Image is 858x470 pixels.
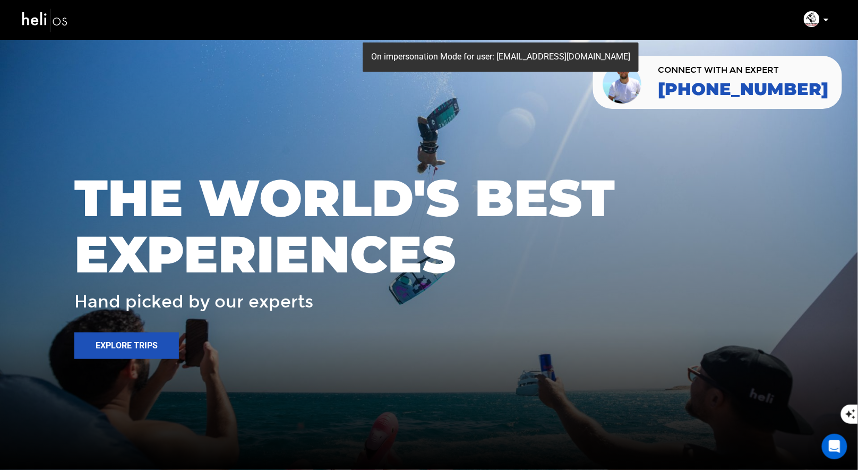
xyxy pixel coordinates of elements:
[822,434,847,459] div: Open Intercom Messenger
[74,170,784,282] span: THE WORLD'S BEST EXPERIENCES
[601,60,645,105] img: contact our team
[74,293,313,311] span: Hand picked by our experts
[363,42,639,72] div: On impersonation Mode for user: [EMAIL_ADDRESS][DOMAIN_NAME]
[804,11,820,27] img: img_9a11ce2f5ad7871fe2c2ac744f5003f1.png
[658,80,829,99] a: [PHONE_NUMBER]
[74,332,179,359] button: Explore Trips
[658,66,829,74] span: CONNECT WITH AN EXPERT
[21,6,69,34] img: heli-logo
